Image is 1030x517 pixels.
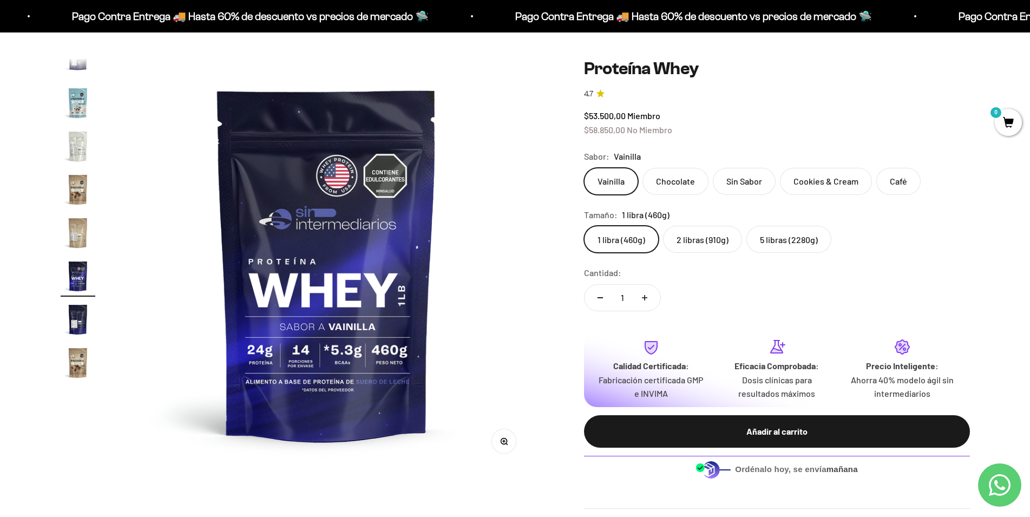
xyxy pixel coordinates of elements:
[61,215,95,253] button: Ir al artículo 17
[61,86,95,123] button: Ir al artículo 14
[13,83,224,102] div: Más detalles sobre la fecha exacta de entrega.
[584,88,970,100] a: 4.74.7 de 5.0 estrellas
[61,259,95,297] button: Ir al artículo 18
[622,208,670,222] span: 1 libra (460g)
[826,464,858,474] b: mañana
[13,105,224,124] div: Un mensaje de garantía de satisfacción visible.
[584,58,970,79] h1: Proteína Whey
[584,88,593,100] span: 4.7
[585,285,616,311] button: Reducir cantidad
[61,42,95,80] button: Ir al artículo 13
[514,8,871,25] p: Pago Contra Entrega 🚚 Hasta 60% de descuento vs precios de mercado 🛸
[995,117,1022,129] a: 0
[61,42,95,77] img: Proteína Whey
[584,266,621,280] label: Cantidad:
[584,208,618,222] legend: Tamaño:
[176,161,224,180] button: Enviar
[627,110,660,121] span: Miembro
[989,106,1002,119] mark: 0
[61,345,95,380] img: Proteína Whey
[629,285,660,311] button: Aumentar cantidad
[61,129,95,167] button: Ir al artículo 15
[597,373,705,401] p: Fabricación certificada GMP e INVIMA
[734,361,819,371] strong: Eficacia Comprobada:
[627,125,672,135] span: No Miembro
[13,127,224,156] div: La confirmación de la pureza de los ingredientes.
[613,361,689,371] strong: Calidad Certificada:
[606,424,948,439] div: Añadir al carrito
[848,373,956,401] p: Ahorra 40% modelo ágil sin intermediarios
[61,302,95,340] button: Ir al artículo 19
[13,17,224,42] p: ¿Qué te daría la seguridad final para añadir este producto a tu carrito?
[61,215,95,250] img: Proteína Whey
[61,259,95,293] img: Proteína Whey
[614,149,641,163] span: Vainilla
[61,172,95,207] img: Proteína Whey
[696,461,731,479] img: Despacho sin intermediarios
[177,161,223,180] span: Enviar
[121,58,532,469] img: Proteína Whey
[584,125,625,135] span: $58.850,00
[723,373,831,401] p: Dosis clínicas para resultados máximos
[61,302,95,337] img: Proteína Whey
[866,361,939,371] strong: Precio Inteligente:
[13,51,224,81] div: Un aval de expertos o estudios clínicos en la página.
[61,129,95,163] img: Proteína Whey
[61,345,95,383] button: Ir al artículo 20
[71,8,428,25] p: Pago Contra Entrega 🚚 Hasta 60% de descuento vs precios de mercado 🛸
[584,110,626,121] span: $53.500,00
[61,172,95,210] button: Ir al artículo 16
[61,86,95,120] img: Proteína Whey
[584,149,609,163] legend: Sabor:
[735,463,858,475] span: Ordénalo hoy, se envía
[584,415,970,448] button: Añadir al carrito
